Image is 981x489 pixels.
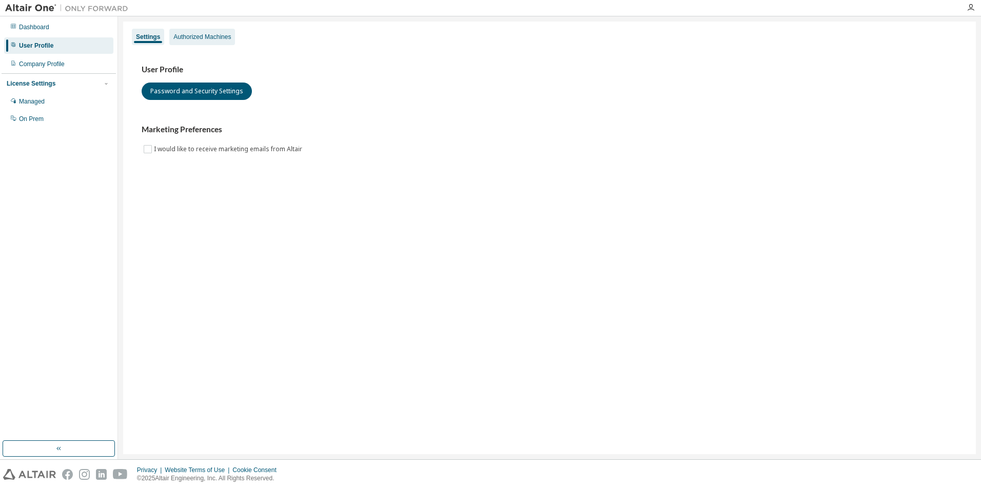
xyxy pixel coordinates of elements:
button: Password and Security Settings [142,83,252,100]
div: License Settings [7,79,55,88]
div: Managed [19,97,45,106]
p: © 2025 Altair Engineering, Inc. All Rights Reserved. [137,474,283,483]
div: Authorized Machines [173,33,231,41]
div: Cookie Consent [232,466,282,474]
img: altair_logo.svg [3,469,56,480]
img: facebook.svg [62,469,73,480]
img: youtube.svg [113,469,128,480]
div: Dashboard [19,23,49,31]
div: User Profile [19,42,53,50]
h3: Marketing Preferences [142,125,957,135]
img: instagram.svg [79,469,90,480]
div: Company Profile [19,60,65,68]
label: I would like to receive marketing emails from Altair [154,143,304,155]
div: Privacy [137,466,165,474]
img: linkedin.svg [96,469,107,480]
div: Settings [136,33,160,41]
div: On Prem [19,115,44,123]
div: Website Terms of Use [165,466,232,474]
img: Altair One [5,3,133,13]
h3: User Profile [142,65,957,75]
